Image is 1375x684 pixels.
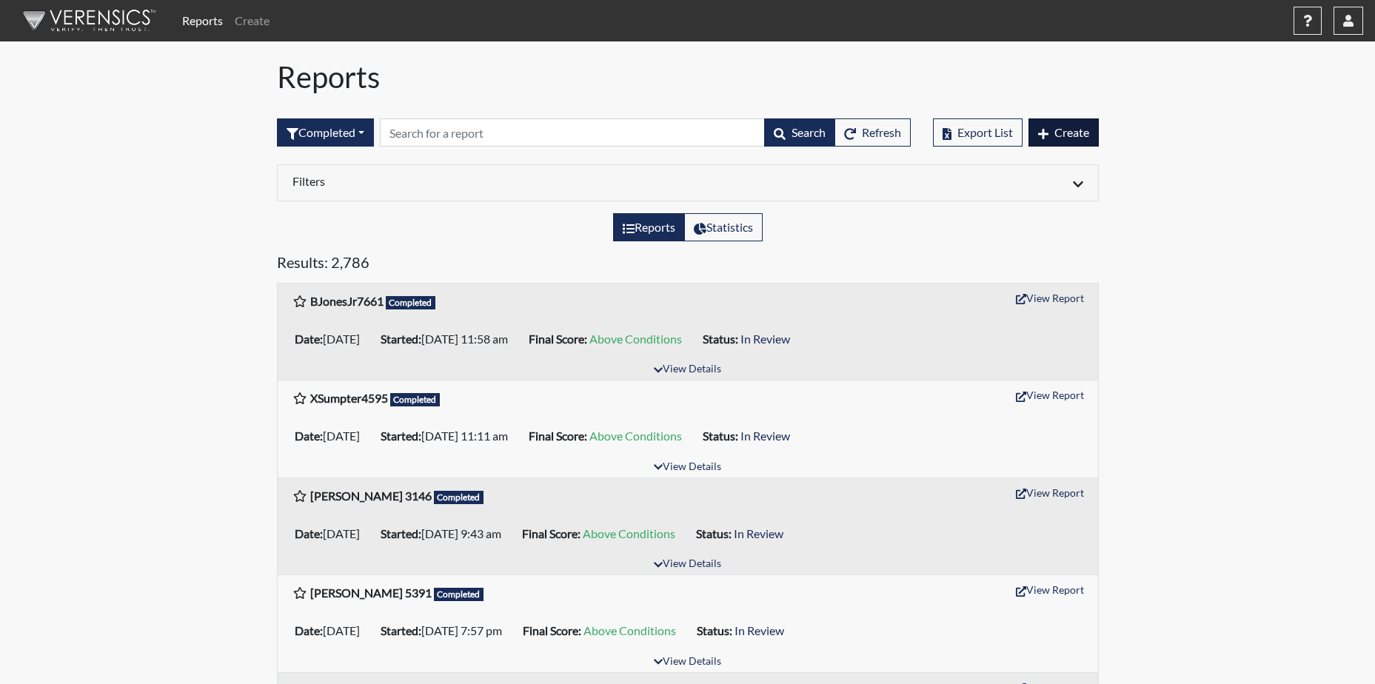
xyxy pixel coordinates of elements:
span: Completed [390,393,441,406]
li: [DATE] [289,619,375,643]
a: Reports [176,6,229,36]
input: Search by Registration ID, Interview Number, or Investigation Name. [380,118,765,147]
button: View Report [1009,383,1091,406]
button: View Details [647,360,728,380]
b: Started: [381,623,421,637]
span: Above Conditions [589,429,682,443]
li: [DATE] [289,327,375,351]
li: [DATE] 11:11 am [375,424,523,448]
span: Export List [957,125,1013,139]
span: Refresh [862,125,901,139]
div: Click to expand/collapse filters [281,174,1094,192]
span: Search [792,125,826,139]
b: Date: [295,332,323,346]
b: Started: [381,429,421,443]
span: Above Conditions [589,332,682,346]
span: Completed [386,296,436,309]
b: Started: [381,526,421,540]
b: [PERSON_NAME] 3146 [310,489,432,503]
b: Status: [703,429,738,443]
button: Search [764,118,835,147]
button: Export List [933,118,1023,147]
li: [DATE] 9:43 am [375,522,516,546]
h5: Results: 2,786 [277,253,1099,277]
span: Completed [434,491,484,504]
b: XSumpter4595 [310,391,388,405]
b: Final Score: [529,429,587,443]
h6: Filters [292,174,677,188]
li: [DATE] [289,424,375,448]
button: Completed [277,118,374,147]
b: [PERSON_NAME] 5391 [310,586,432,600]
b: Status: [703,332,738,346]
label: View statistics about completed interviews [684,213,763,241]
button: Refresh [834,118,911,147]
button: View Details [647,652,728,672]
button: View Details [647,554,728,574]
span: In Review [734,526,783,540]
div: Filter by interview status [277,118,374,147]
b: Status: [696,526,732,540]
span: In Review [735,623,784,637]
label: View the list of reports [613,213,685,241]
b: Status: [697,623,732,637]
b: Started: [381,332,421,346]
button: View Report [1009,578,1091,601]
b: Date: [295,526,323,540]
button: View Report [1009,286,1091,309]
b: Date: [295,623,323,637]
b: Final Score: [522,526,581,540]
button: View Report [1009,481,1091,504]
b: BJonesJr7661 [310,294,384,308]
h1: Reports [277,59,1099,95]
button: View Details [647,457,728,477]
b: Final Score: [523,623,581,637]
span: In Review [740,429,790,443]
li: [DATE] 11:58 am [375,327,523,351]
span: In Review [740,332,790,346]
li: [DATE] 7:57 pm [375,619,517,643]
li: [DATE] [289,522,375,546]
b: Date: [295,429,323,443]
a: Create [229,6,275,36]
span: Create [1054,125,1089,139]
button: Create [1028,118,1099,147]
span: Above Conditions [583,526,675,540]
span: Completed [434,588,484,601]
b: Final Score: [529,332,587,346]
span: Above Conditions [583,623,676,637]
